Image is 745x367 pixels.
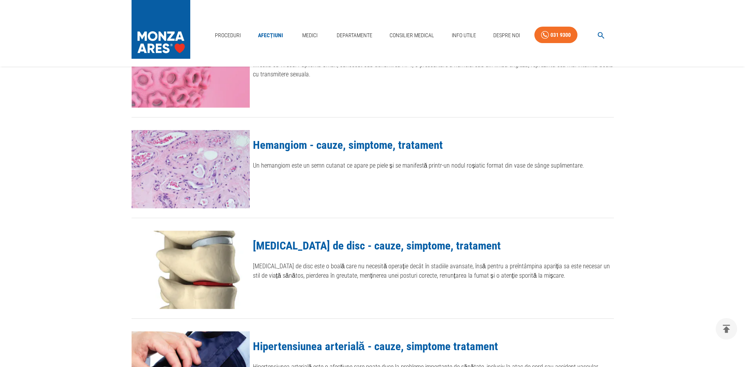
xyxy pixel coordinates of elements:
[255,27,286,43] a: Afecțiuni
[132,231,250,309] img: Hernia de disc - cauze, simptome, tratament
[253,239,501,252] a: [MEDICAL_DATA] de disc - cauze, simptome, tratament
[132,29,250,108] img: HPV - cauze, simptome tratament
[253,138,443,152] a: Hemangiom - cauze, simptome, tratament
[490,27,523,43] a: Despre Noi
[534,27,577,43] a: 031 9300
[212,27,244,43] a: Proceduri
[297,27,322,43] a: Medici
[253,60,614,79] p: Infectia cu virusul Papiloma Uman, cunoscut sub denumirea HPV, o prescurtare a numelui sau din li...
[253,340,498,353] a: Hipertensiunea arterială - cauze, simptome tratament
[386,27,437,43] a: Consilier Medical
[550,30,571,40] div: 031 9300
[132,130,250,208] img: Hemangiom - cauze, simptome, tratament
[253,161,614,170] p: Un hemangiom este un semn cutanat ce apare pe piele și se manifestă printr-un nodul roșiatic form...
[449,27,479,43] a: Info Utile
[253,262,614,280] p: [MEDICAL_DATA] de disc este o boală care nu necesită operație decât în stadiile avansate, însă pe...
[334,27,375,43] a: Departamente
[716,318,737,340] button: delete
